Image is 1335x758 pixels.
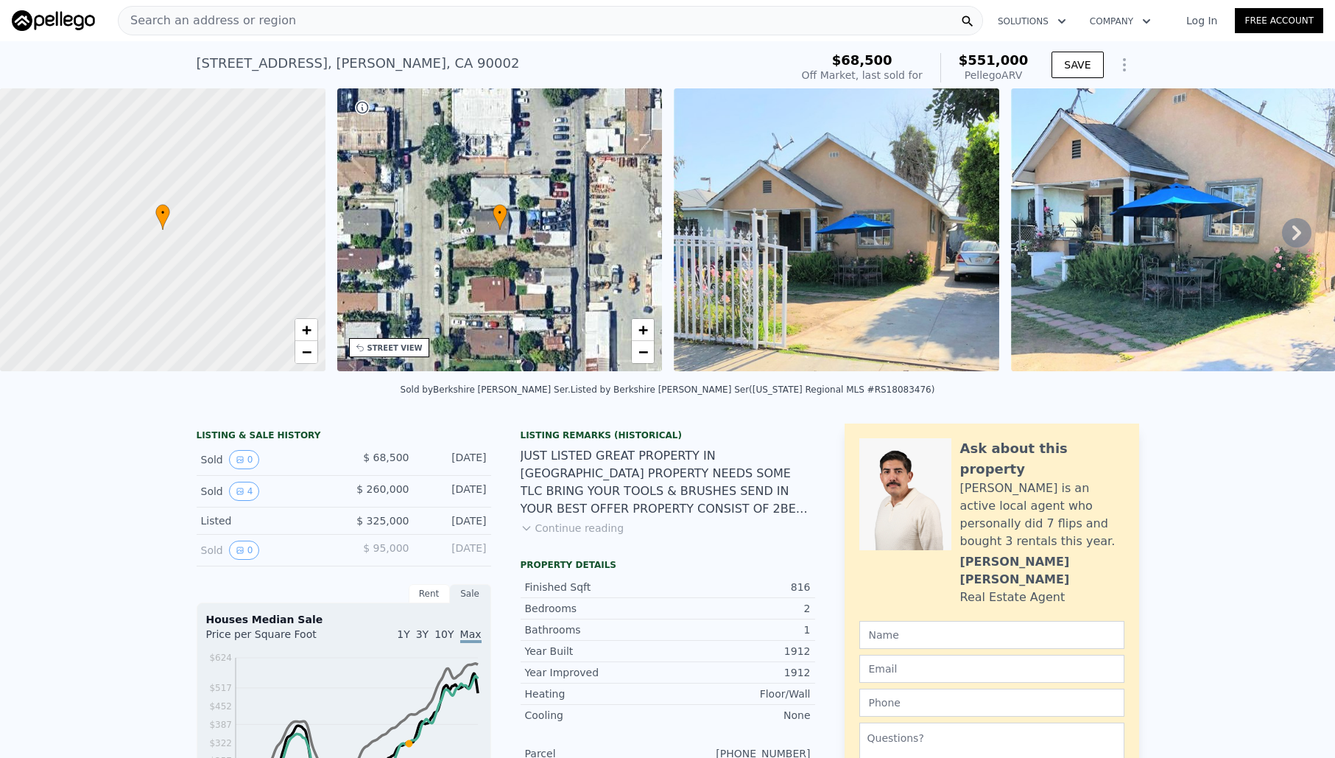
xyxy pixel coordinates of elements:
[209,701,232,712] tspan: $452
[209,720,232,730] tspan: $387
[521,429,815,441] div: Listing Remarks (Historical)
[197,53,520,74] div: [STREET_ADDRESS] , [PERSON_NAME] , CA 90002
[421,541,487,560] div: [DATE]
[960,589,1065,606] div: Real Estate Agent
[409,584,450,603] div: Rent
[301,320,311,339] span: +
[960,438,1124,480] div: Ask about this property
[859,621,1124,649] input: Name
[197,429,491,444] div: LISTING & SALE HISTORY
[525,580,668,594] div: Finished Sqft
[859,689,1124,717] input: Phone
[12,10,95,31] img: Pellego
[229,450,260,469] button: View historical data
[201,482,332,501] div: Sold
[668,580,811,594] div: 816
[229,482,260,501] button: View historical data
[832,52,892,68] span: $68,500
[668,622,811,637] div: 1
[960,553,1124,589] div: [PERSON_NAME] [PERSON_NAME]
[986,8,1078,35] button: Solutions
[1110,50,1139,80] button: Show Options
[209,683,232,693] tspan: $517
[1169,13,1235,28] a: Log In
[668,687,811,701] div: Floor/Wall
[356,515,409,527] span: $ 325,000
[571,385,935,395] div: Listed by Berkshire [PERSON_NAME] Ser ([US_STATE] Regional MLS #RS18083476)
[363,542,409,554] span: $ 95,000
[421,450,487,469] div: [DATE]
[1235,8,1323,33] a: Free Account
[802,68,923,83] div: Off Market, last sold for
[229,541,260,560] button: View historical data
[525,687,668,701] div: Heating
[401,385,571,395] div: Sold by Berkshire [PERSON_NAME] Ser .
[493,206,507,220] span: •
[525,644,668,659] div: Year Built
[1052,52,1103,78] button: SAVE
[668,601,811,616] div: 2
[1078,8,1163,35] button: Company
[397,628,409,640] span: 1Y
[960,480,1124,550] div: [PERSON_NAME] is an active local agent who personally did 7 flips and bought 3 rentals this year.
[525,665,668,680] div: Year Improved
[155,206,170,220] span: •
[119,12,296,29] span: Search an address or region
[155,204,170,230] div: •
[668,665,811,680] div: 1912
[959,68,1029,83] div: Pellego ARV
[209,738,232,748] tspan: $322
[201,450,332,469] div: Sold
[201,541,332,560] div: Sold
[668,644,811,659] div: 1912
[493,204,507,230] div: •
[521,559,815,571] div: Property details
[421,513,487,528] div: [DATE]
[638,320,648,339] span: +
[206,627,344,650] div: Price per Square Foot
[209,653,232,663] tspan: $624
[367,343,423,354] div: STREET VIEW
[668,708,811,723] div: None
[525,601,668,616] div: Bedrooms
[201,513,332,528] div: Listed
[363,452,409,463] span: $ 68,500
[434,628,454,640] span: 10Y
[521,521,624,536] button: Continue reading
[674,88,999,371] img: Sale: 163730818 Parcel: 48287051
[295,341,317,363] a: Zoom out
[421,482,487,501] div: [DATE]
[460,628,482,643] span: Max
[356,483,409,495] span: $ 260,000
[525,622,668,637] div: Bathrooms
[295,319,317,341] a: Zoom in
[859,655,1124,683] input: Email
[632,319,654,341] a: Zoom in
[959,52,1029,68] span: $551,000
[521,447,815,518] div: JUST LISTED GREAT PROPERTY IN [GEOGRAPHIC_DATA] PROPERTY NEEDS SOME TLC BRING YOUR TOOLS & BRUSHE...
[301,343,311,361] span: −
[206,612,482,627] div: Houses Median Sale
[638,343,648,361] span: −
[416,628,429,640] span: 3Y
[450,584,491,603] div: Sale
[632,341,654,363] a: Zoom out
[525,708,668,723] div: Cooling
